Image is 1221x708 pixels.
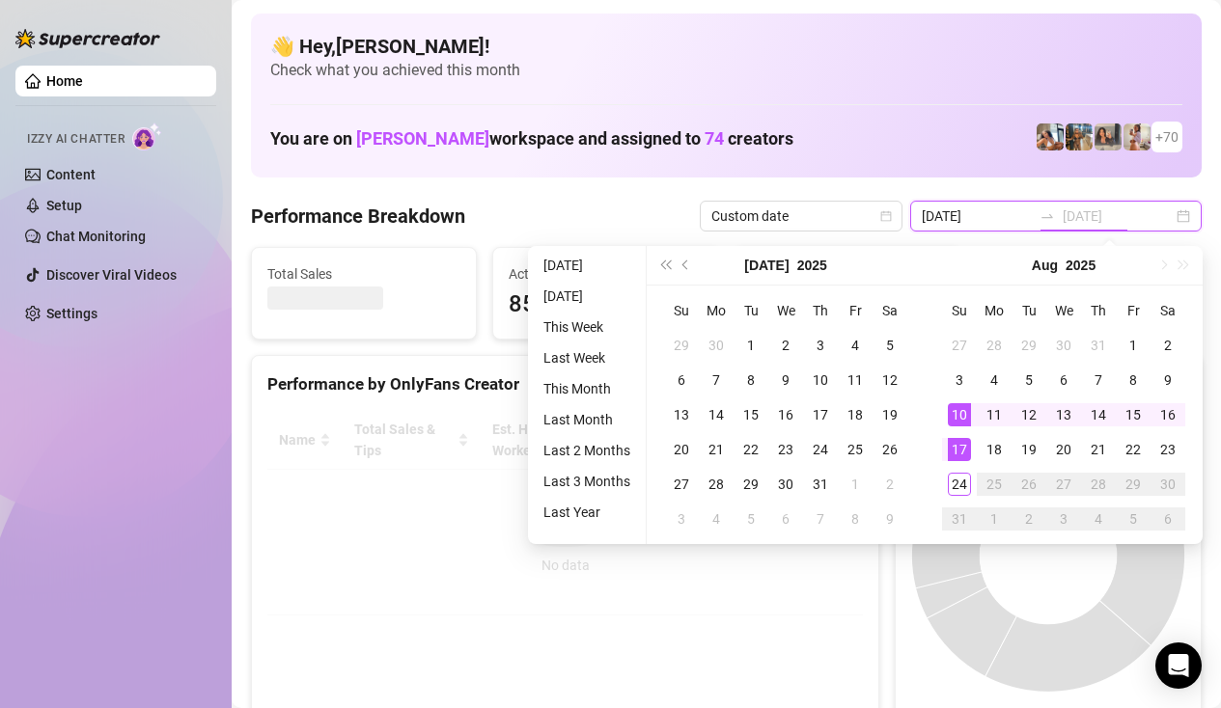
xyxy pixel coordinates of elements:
[1156,403,1179,426] div: 16
[734,502,768,536] td: 2025-08-05
[734,467,768,502] td: 2025-07-29
[838,467,873,502] td: 2025-08-01
[1151,363,1185,397] td: 2025-08-09
[977,467,1012,502] td: 2025-08-25
[983,403,1006,426] div: 11
[15,29,160,48] img: logo-BBDzfeDw.svg
[705,473,728,496] div: 28
[1017,507,1041,531] div: 2
[739,368,763,392] div: 8
[977,432,1012,467] td: 2025-08-18
[699,502,734,536] td: 2025-08-04
[1052,334,1075,357] div: 30
[670,334,693,357] div: 29
[1046,397,1081,432] td: 2025-08-13
[1122,334,1145,357] div: 1
[809,334,832,357] div: 3
[536,254,638,277] li: [DATE]
[948,403,971,426] div: 10
[1151,293,1185,328] th: Sa
[844,403,867,426] div: 18
[1116,502,1151,536] td: 2025-09-05
[1087,368,1110,392] div: 7
[1032,246,1058,285] button: Choose a month
[670,473,693,496] div: 27
[670,403,693,426] div: 13
[873,397,907,432] td: 2025-07-19
[739,473,763,496] div: 29
[948,368,971,392] div: 3
[1122,438,1145,461] div: 22
[1052,403,1075,426] div: 13
[942,502,977,536] td: 2025-08-31
[768,502,803,536] td: 2025-08-06
[803,467,838,502] td: 2025-07-31
[942,363,977,397] td: 2025-08-03
[878,473,902,496] div: 2
[734,397,768,432] td: 2025-07-15
[1081,397,1116,432] td: 2025-08-14
[774,403,797,426] div: 16
[536,501,638,524] li: Last Year
[977,397,1012,432] td: 2025-08-11
[705,507,728,531] div: 4
[1012,502,1046,536] td: 2025-09-02
[699,397,734,432] td: 2025-07-14
[983,368,1006,392] div: 4
[1116,432,1151,467] td: 2025-08-22
[977,293,1012,328] th: Mo
[734,293,768,328] th: Tu
[699,432,734,467] td: 2025-07-21
[983,438,1006,461] div: 18
[838,363,873,397] td: 2025-07-11
[705,368,728,392] div: 7
[664,502,699,536] td: 2025-08-03
[270,60,1182,81] span: Check what you achieved this month
[838,293,873,328] th: Fr
[536,470,638,493] li: Last 3 Months
[983,334,1006,357] div: 28
[942,293,977,328] th: Su
[1052,438,1075,461] div: 20
[1081,293,1116,328] th: Th
[977,502,1012,536] td: 2025-09-01
[536,439,638,462] li: Last 2 Months
[734,328,768,363] td: 2025-07-01
[844,438,867,461] div: 25
[705,334,728,357] div: 30
[664,467,699,502] td: 2025-07-27
[844,507,867,531] div: 8
[1046,293,1081,328] th: We
[844,473,867,496] div: 1
[1151,432,1185,467] td: 2025-08-23
[705,438,728,461] div: 21
[705,128,724,149] span: 74
[664,328,699,363] td: 2025-06-29
[1116,467,1151,502] td: 2025-08-29
[1122,507,1145,531] div: 5
[774,334,797,357] div: 2
[942,397,977,432] td: 2025-08-10
[803,432,838,467] td: 2025-07-24
[734,432,768,467] td: 2025-07-22
[670,438,693,461] div: 20
[46,229,146,244] a: Chat Monitoring
[838,432,873,467] td: 2025-07-25
[1081,363,1116,397] td: 2025-08-07
[1155,126,1179,148] span: + 70
[46,198,82,213] a: Setup
[46,167,96,182] a: Content
[809,403,832,426] div: 17
[1052,473,1075,496] div: 27
[1087,473,1110,496] div: 28
[838,328,873,363] td: 2025-07-04
[873,328,907,363] td: 2025-07-05
[1081,432,1116,467] td: 2025-08-21
[942,328,977,363] td: 2025-07-27
[509,263,702,285] span: Active Chats
[809,368,832,392] div: 10
[1052,507,1075,531] div: 3
[768,397,803,432] td: 2025-07-16
[699,467,734,502] td: 2025-07-28
[1124,123,1151,150] img: Mia (@sexcmia)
